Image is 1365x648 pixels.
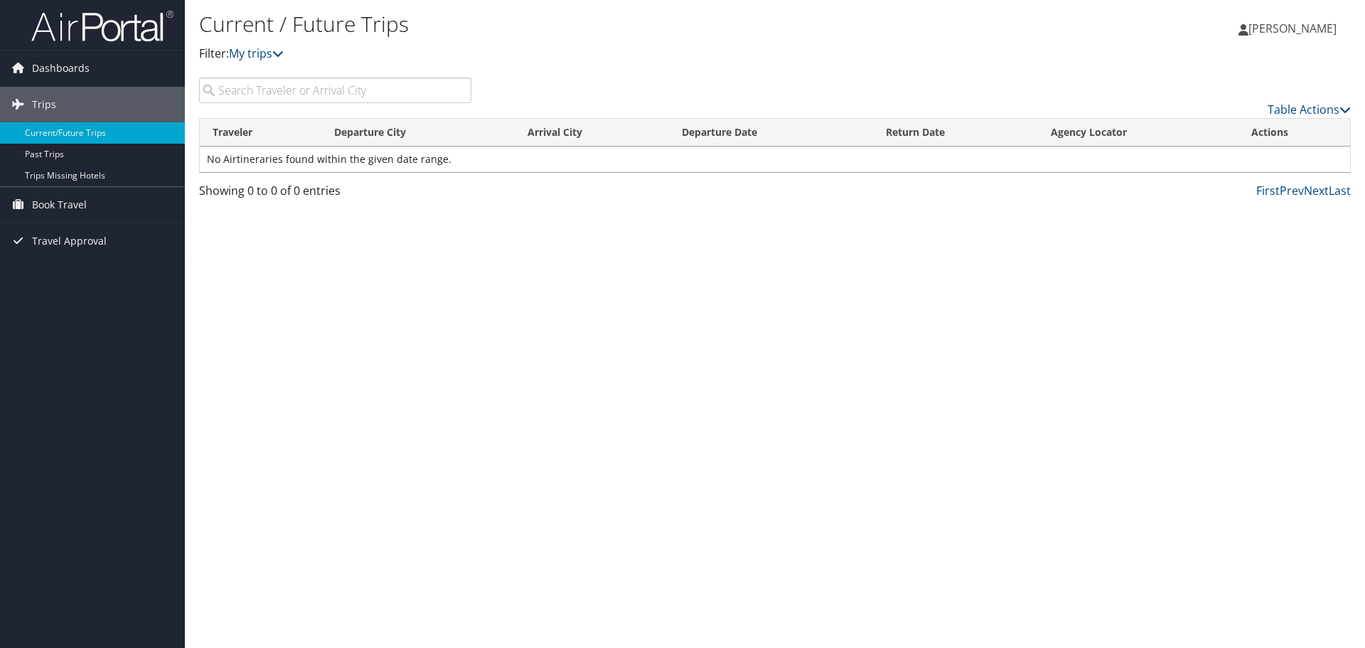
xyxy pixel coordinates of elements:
h1: Current / Future Trips [199,9,967,39]
a: Table Actions [1268,102,1351,117]
th: Traveler: activate to sort column ascending [200,119,321,147]
th: Departure Date: activate to sort column descending [669,119,873,147]
th: Actions [1238,119,1350,147]
img: airportal-logo.png [31,9,173,43]
p: Filter: [199,45,967,63]
th: Agency Locator: activate to sort column ascending [1038,119,1238,147]
a: [PERSON_NAME] [1238,7,1351,50]
a: My trips [229,46,284,61]
th: Departure City: activate to sort column ascending [321,119,515,147]
a: Last [1329,183,1351,198]
span: Trips [32,87,56,122]
span: [PERSON_NAME] [1248,21,1337,36]
a: Prev [1280,183,1304,198]
input: Search Traveler or Arrival City [199,78,471,103]
span: Dashboards [32,51,90,86]
div: Showing 0 to 0 of 0 entries [199,182,471,206]
th: Arrival City: activate to sort column ascending [515,119,669,147]
span: Book Travel [32,187,87,223]
td: No Airtineraries found within the given date range. [200,147,1350,172]
span: Travel Approval [32,223,107,259]
a: First [1256,183,1280,198]
th: Return Date: activate to sort column ascending [873,119,1038,147]
a: Next [1304,183,1329,198]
